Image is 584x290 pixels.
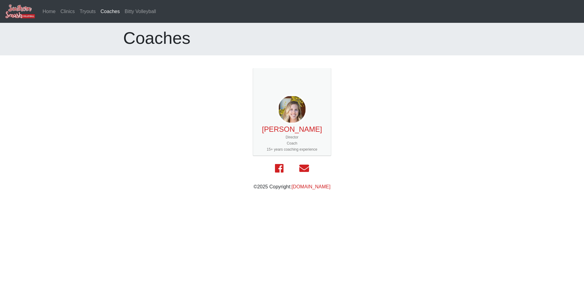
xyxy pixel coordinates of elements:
h1: Coaches [123,28,461,48]
a: Tryouts [77,5,98,18]
div: Director [255,134,328,140]
a: Home [40,5,58,18]
a: Bitty Volleyball [122,5,158,18]
a: Coaches [98,5,122,18]
div: Coach [255,140,328,146]
a: [PERSON_NAME] [262,125,322,133]
div: 15+ years coaching experience [255,146,328,152]
a: Clinics [58,5,77,18]
a: [DOMAIN_NAME] [291,184,330,189]
img: Southern Smash Volleyball [5,4,35,19]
